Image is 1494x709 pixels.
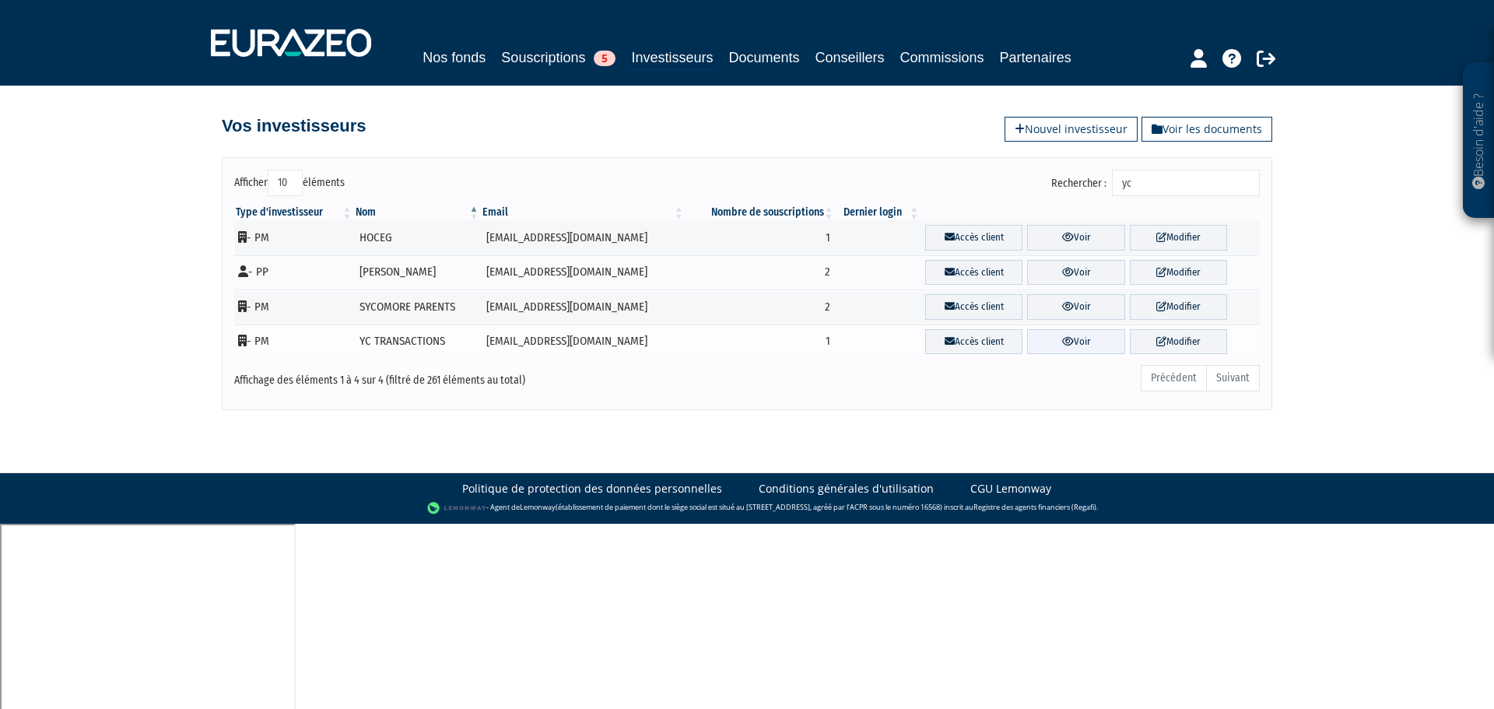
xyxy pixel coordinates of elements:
a: Voir [1027,260,1124,286]
td: 2 [686,255,836,290]
a: Souscriptions5 [501,47,615,68]
td: - PM [234,220,354,255]
h4: Vos investisseurs [222,117,366,135]
a: Modifier [1130,294,1227,320]
p: Besoin d'aide ? [1470,71,1488,211]
a: Modifier [1130,260,1227,286]
td: [PERSON_NAME] [354,255,481,290]
td: SYCOMORE PARENTS [354,290,481,325]
div: Affichage des éléments 1 à 4 sur 4 (filtré de 261 éléments au total) [234,363,648,388]
td: 1 [686,220,836,255]
a: Voir [1027,329,1124,355]
th: Email : activer pour trier la colonne par ordre croissant [481,205,686,220]
td: - PP [234,255,354,290]
img: 1732889491-logotype_eurazeo_blanc_rvb.png [211,29,371,57]
a: Voir [1027,225,1124,251]
a: Accès client [925,294,1022,320]
th: Nom : activer pour trier la colonne par ordre d&eacute;croissant [354,205,481,220]
th: Type d'investisseur : activer pour trier la colonne par ordre croissant [234,205,354,220]
a: Voir [1027,294,1124,320]
a: Accès client [925,329,1022,355]
a: CGU Lemonway [970,481,1051,497]
label: Rechercher : [1051,170,1260,196]
a: Registre des agents financiers (Regafi) [973,503,1096,513]
a: Accès client [925,260,1022,286]
td: YC TRANSACTIONS [354,325,481,360]
td: 1 [686,325,836,360]
a: Voir les documents [1142,117,1272,142]
a: Conditions générales d'utilisation [759,481,934,497]
td: [EMAIL_ADDRESS][DOMAIN_NAME] [481,255,686,290]
a: Politique de protection des données personnelles [462,481,722,497]
td: - PM [234,290,354,325]
select: Afficheréléments [268,170,303,196]
label: Afficher éléments [234,170,345,196]
td: - PM [234,325,354,360]
a: Partenaires [1000,47,1071,68]
a: Conseillers [815,47,885,68]
a: Modifier [1130,225,1227,251]
th: &nbsp; [921,205,1260,220]
td: [EMAIL_ADDRESS][DOMAIN_NAME] [481,290,686,325]
td: HOCEG [354,220,481,255]
th: Nombre de souscriptions : activer pour trier la colonne par ordre croissant [686,205,836,220]
img: logo-lemonway.png [427,500,487,516]
td: [EMAIL_ADDRESS][DOMAIN_NAME] [481,325,686,360]
a: Investisseurs [631,47,713,71]
a: Lemonway [520,503,556,513]
a: Nos fonds [423,47,486,68]
th: Dernier login : activer pour trier la colonne par ordre croissant [836,205,921,220]
a: Modifier [1130,329,1227,355]
input: Rechercher : [1112,170,1260,196]
div: - Agent de (établissement de paiement dont le siège social est situé au [STREET_ADDRESS], agréé p... [16,500,1478,516]
a: Accès client [925,225,1022,251]
a: Commissions [900,47,984,68]
td: [EMAIL_ADDRESS][DOMAIN_NAME] [481,220,686,255]
span: 5 [594,51,615,66]
a: Nouvel investisseur [1005,117,1138,142]
td: 2 [686,290,836,325]
a: Documents [728,47,799,68]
